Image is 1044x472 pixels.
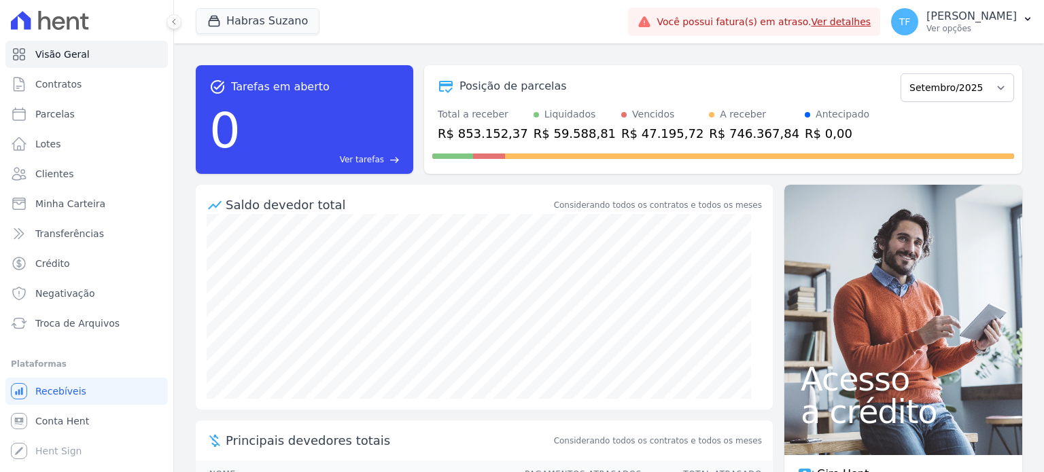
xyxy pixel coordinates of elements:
span: Conta Hent [35,414,89,428]
span: Crédito [35,257,70,270]
p: Ver opções [926,23,1017,34]
a: Clientes [5,160,168,187]
div: Saldo devedor total [226,196,551,214]
span: Tarefas em aberto [231,79,330,95]
button: TF [PERSON_NAME] Ver opções [880,3,1044,41]
span: Transferências [35,227,104,240]
div: Antecipado [816,107,869,122]
div: Plataformas [11,356,162,372]
span: Troca de Arquivos [35,316,120,330]
span: Considerando todos os contratos e todos os meses [554,435,762,447]
span: Você possui fatura(s) em atraso. [657,15,871,29]
div: R$ 746.367,84 [709,124,799,143]
a: Parcelas [5,101,168,128]
span: Lotes [35,137,61,151]
div: Considerando todos os contratos e todos os meses [554,199,762,211]
div: R$ 47.195,72 [621,124,703,143]
a: Conta Hent [5,407,168,435]
span: east [389,155,400,165]
div: Posição de parcelas [459,78,567,94]
span: Clientes [35,167,73,181]
span: a crédito [801,395,1006,428]
div: R$ 853.152,37 [438,124,528,143]
span: Recebíveis [35,384,86,398]
span: Acesso [801,363,1006,395]
div: R$ 59.588,81 [534,124,616,143]
div: A receber [720,107,766,122]
span: Negativação [35,287,95,300]
a: Recebíveis [5,378,168,405]
div: Vencidos [632,107,674,122]
span: TF [899,17,911,26]
a: Ver tarefas east [246,153,400,166]
a: Visão Geral [5,41,168,68]
div: Total a receber [438,107,528,122]
div: Liquidados [544,107,596,122]
a: Lotes [5,130,168,158]
a: Negativação [5,280,168,307]
a: Transferências [5,220,168,247]
span: task_alt [209,79,226,95]
span: Visão Geral [35,48,90,61]
button: Habras Suzano [196,8,319,34]
a: Crédito [5,250,168,277]
span: Contratos [35,77,82,91]
a: Contratos [5,71,168,98]
a: Troca de Arquivos [5,310,168,337]
div: R$ 0,00 [805,124,869,143]
div: 0 [209,95,241,166]
a: Minha Carteira [5,190,168,217]
p: [PERSON_NAME] [926,10,1017,23]
a: Ver detalhes [812,16,871,27]
span: Parcelas [35,107,75,121]
span: Principais devedores totais [226,431,551,450]
span: Ver tarefas [340,153,384,166]
span: Minha Carteira [35,197,105,211]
